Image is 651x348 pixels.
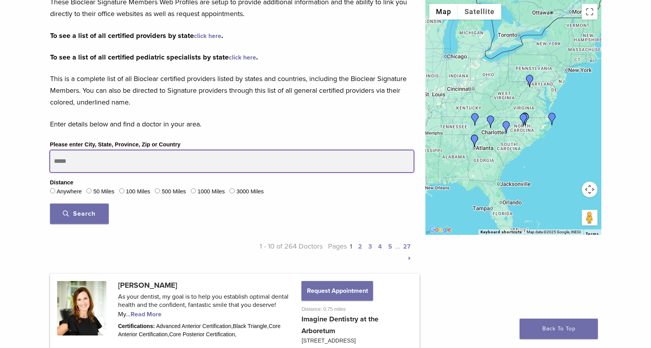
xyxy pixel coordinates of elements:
legend: Distance [50,179,74,187]
p: 1 - 10 of 264 Doctors [232,240,323,264]
a: 4 [378,243,382,251]
a: click here [194,32,221,40]
label: 500 Miles [162,188,186,196]
label: Anywhere [57,188,82,196]
div: Dr. Anna Abernethy [519,113,532,126]
button: Search [50,204,109,224]
a: Open this area in Google Maps (opens a new window) [427,225,453,235]
label: 1000 Miles [197,188,225,196]
div: Dr. Skip Dolt [468,135,481,147]
a: 27 [403,243,411,251]
p: Enter details below and find a doctor in your area. [50,118,414,130]
strong: To see a list of all certified pediatric specialists by state . [50,53,258,61]
div: Dr. Jeffrey Beeler [469,113,481,126]
div: Dr. Ann Coambs [500,121,513,133]
label: 100 Miles [126,188,150,196]
p: This is a complete list of all Bioclear certified providers listed by states and countries, inclu... [50,73,414,108]
a: 2 [358,243,362,251]
img: Google [427,225,453,235]
p: Pages [323,240,414,264]
a: 1 [350,243,352,251]
div: Dr. Makani Peele [546,113,558,125]
button: Request Appointment [301,281,373,301]
button: Toggle fullscreen view [582,4,597,20]
label: 3000 Miles [237,188,264,196]
a: click here [229,54,256,61]
a: 3 [368,243,372,251]
a: 5 [388,243,392,251]
label: 50 Miles [93,188,115,196]
div: Dr. Christina Goodall [517,114,530,126]
button: Drag Pegman onto the map to open Street View [582,210,597,225]
button: Keyboard shortcuts [481,229,522,235]
div: Dr. Deborah Baker [524,75,536,87]
div: Dr. Rebekkah Merrell [484,115,497,128]
div: Dr. Lauren Chapman [519,112,531,125]
label: Please enter City, State, Province, Zip or Country [50,141,181,149]
span: Map data ©2025 Google, INEGI [527,230,581,234]
button: Show satellite imagery [458,4,501,20]
span: Search [63,210,95,218]
button: Map camera controls [582,182,597,197]
button: Show street map [429,4,458,20]
a: Terms (opens in new tab) [586,232,599,236]
strong: To see a list of all certified providers by state . [50,31,223,40]
a: Back To Top [520,319,598,339]
span: … [395,242,400,251]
